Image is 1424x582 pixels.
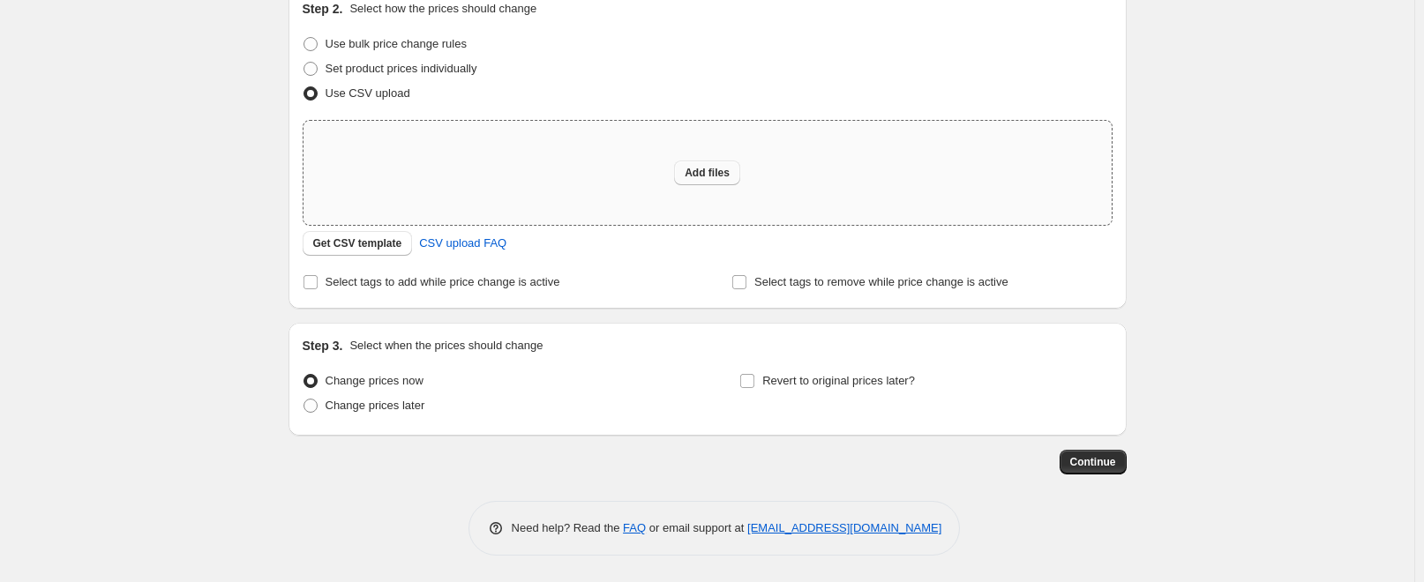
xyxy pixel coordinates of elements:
[326,37,467,50] span: Use bulk price change rules
[326,275,560,288] span: Select tags to add while price change is active
[1060,450,1127,474] button: Continue
[646,521,747,534] span: or email support at
[326,399,425,412] span: Change prices later
[303,337,343,354] h2: Step 3.
[313,236,402,250] span: Get CSV template
[303,231,413,256] button: Get CSV template
[674,160,740,185] button: Add files
[349,337,543,354] p: Select when the prices should change
[685,166,730,180] span: Add files
[408,229,517,257] a: CSV upload FAQ
[512,521,624,534] span: Need help? Read the
[762,374,915,387] span: Revert to original prices later?
[754,275,1008,288] span: Select tags to remove while price change is active
[326,374,423,387] span: Change prices now
[326,86,410,100] span: Use CSV upload
[419,235,506,252] span: CSV upload FAQ
[1070,455,1116,469] span: Continue
[326,62,477,75] span: Set product prices individually
[747,521,941,534] a: [EMAIL_ADDRESS][DOMAIN_NAME]
[623,521,646,534] a: FAQ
